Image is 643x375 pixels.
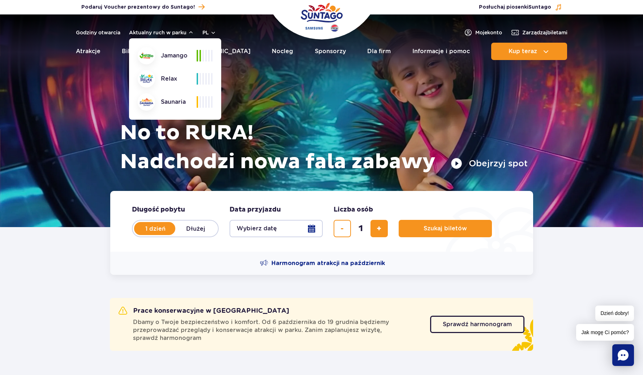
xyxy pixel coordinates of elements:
[367,43,391,60] a: Dla firm
[138,47,197,64] div: Jamango
[175,221,217,236] label: Dłużej
[443,321,512,327] span: Sprawdź harmonogram
[595,306,634,321] span: Dzień dobry!
[120,119,528,176] h1: No to RURA! Nadchodzi nowa fala zabawy
[399,220,492,237] button: Szukaj biletów
[479,4,551,11] span: Posłuchaj piosenki
[81,2,205,12] a: Podaruj Voucher prezentowy do Suntago!
[528,5,551,10] span: Suntago
[272,43,293,60] a: Nocleg
[122,43,163,60] a: Bilety i oferta
[370,220,388,237] button: dodaj bilet
[334,220,351,237] button: usuń bilet
[135,221,176,236] label: 1 dzień
[110,191,533,252] form: Planowanie wizyty w Park of Poland
[612,344,634,366] div: Chat
[352,220,369,237] input: liczba biletów
[81,4,195,11] span: Podaruj Voucher prezentowy do Suntago!
[202,29,216,36] button: pl
[132,205,185,214] span: Długość pobytu
[76,29,120,36] a: Godziny otwarcia
[576,324,634,341] span: Jak mogę Ci pomóc?
[138,93,197,111] div: Saunaria
[133,318,421,342] span: Dbamy o Twoje bezpieczeństwo i komfort. Od 6 października do 19 grudnia będziemy przeprowadzać pr...
[412,43,470,60] a: Informacje i pomoc
[260,259,385,268] a: Harmonogram atrakcji na październik
[230,220,323,237] button: Wybierz datę
[271,259,385,267] span: Harmonogram atrakcji na październik
[464,28,502,37] a: Mojekonto
[76,43,100,60] a: Atrakcje
[430,316,524,333] a: Sprawdź harmonogram
[511,28,567,37] a: Zarządzajbiletami
[424,225,467,232] span: Szukaj biletów
[475,29,502,36] span: Moje konto
[119,307,289,315] h2: Prace konserwacyjne w [GEOGRAPHIC_DATA]
[479,4,562,11] button: Posłuchaj piosenkiSuntago
[129,30,194,35] button: Aktualny ruch w parku
[138,70,197,88] div: Relax
[491,43,567,60] button: Kup teraz
[509,48,537,55] span: Kup teraz
[334,205,373,214] span: Liczba osób
[315,43,346,60] a: Sponsorzy
[230,205,281,214] span: Data przyjazdu
[451,158,528,169] button: Obejrzyj spot
[522,29,567,36] span: Zarządzaj biletami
